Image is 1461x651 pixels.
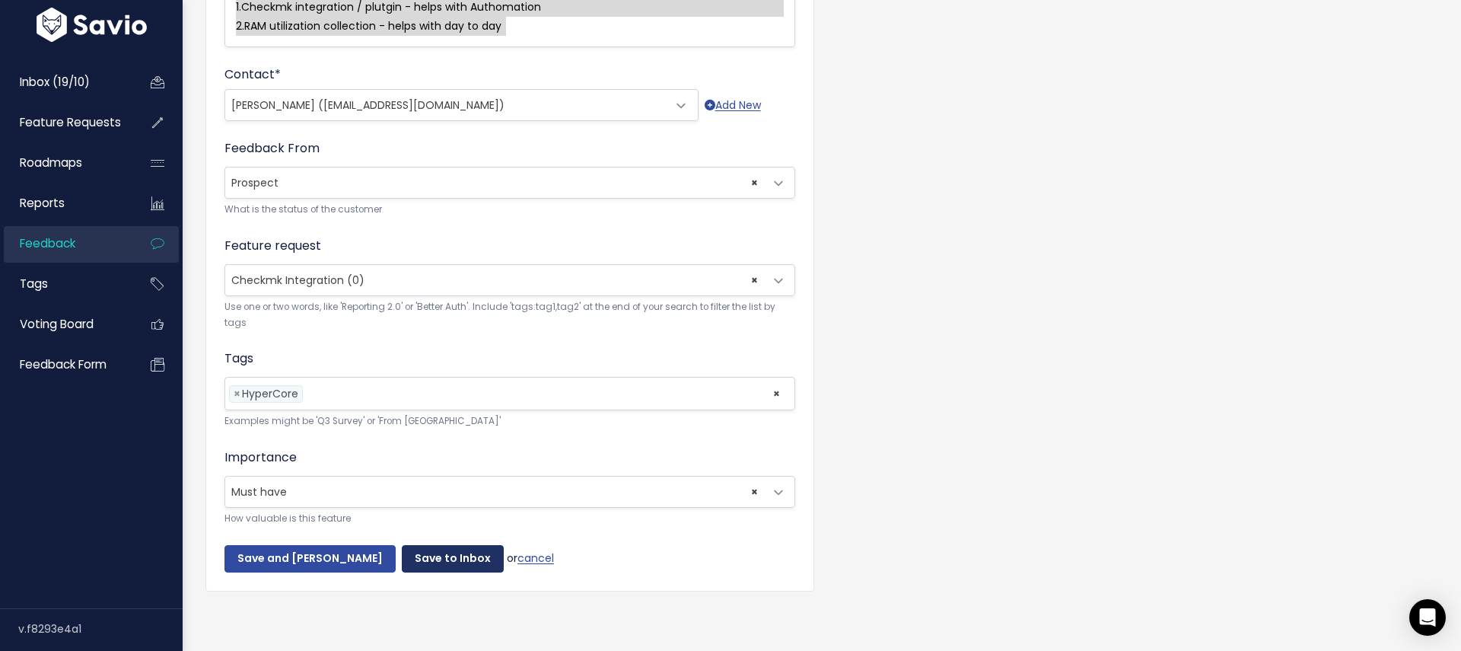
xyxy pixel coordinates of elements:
[4,145,126,180] a: Roadmaps
[224,202,795,218] small: What is the status of the customer
[772,378,781,410] span: ×
[751,477,758,507] span: ×
[229,385,303,403] li: HyperCore
[4,226,126,261] a: Feedback
[224,89,699,121] span: Anthony Shannon (ashannon@tractorsupply.com)
[20,235,75,251] span: Feedback
[33,7,151,41] img: logo-white.9d6f32f41409.svg
[4,65,126,100] a: Inbox (19/10)
[224,448,297,467] label: Importance
[224,65,281,84] label: Contact
[224,167,795,199] span: Prospect
[242,386,298,401] span: HyperCore
[236,18,244,34] span: 2.
[4,105,126,140] a: Feature Requests
[20,155,82,171] span: Roadmaps
[225,168,764,198] span: Prospect
[4,307,126,342] a: Voting Board
[224,237,321,255] label: Feature request
[20,195,65,211] span: Reports
[4,347,126,382] a: Feedback form
[18,609,183,649] div: v.f8293e4a1
[224,349,253,368] label: Tags
[224,545,396,573] input: Save and [PERSON_NAME]
[705,96,761,115] a: Add New
[231,273,364,288] span: Checkmk Integration (0)
[224,476,795,508] span: Must have
[234,386,240,402] span: ×
[225,90,667,120] span: Anthony Shannon (ashannon@tractorsupply.com)
[231,97,505,113] span: [PERSON_NAME] ([EMAIL_ADDRESS][DOMAIN_NAME])
[1409,599,1446,636] div: Open Intercom Messenger
[4,186,126,221] a: Reports
[225,477,764,507] span: Must have
[4,266,126,302] a: Tags
[224,511,795,527] small: How valuable is this feature
[402,545,504,573] input: Save to Inbox
[751,265,758,295] span: ×
[224,413,795,429] small: Examples might be 'Q3 Survey' or 'From [GEOGRAPHIC_DATA]'
[20,316,94,332] span: Voting Board
[224,299,795,332] small: Use one or two words, like 'Reporting 2.0' or 'Better Auth'. Include 'tags:tag1,tag2' at the end ...
[20,74,90,90] span: Inbox (19/10)
[224,139,320,158] label: Feedback From
[244,18,501,34] span: RAM utilization collection - helps with day to day
[20,114,121,130] span: Feature Requests
[20,356,107,372] span: Feedback form
[751,168,758,198] span: ×
[20,276,48,292] span: Tags
[517,550,554,566] a: cancel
